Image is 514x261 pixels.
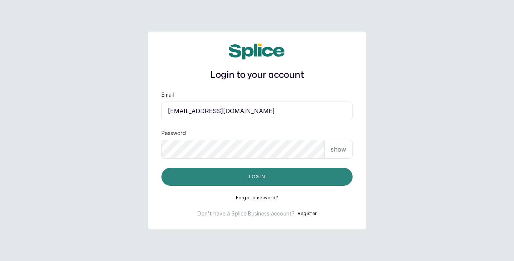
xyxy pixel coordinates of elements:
[298,210,316,217] button: Register
[161,68,353,82] h1: Login to your account
[161,129,186,137] label: Password
[161,168,353,186] button: Log in
[198,210,295,217] p: Don't have a Splice Business account?
[161,102,353,120] input: email@acme.com
[161,91,174,99] label: Email
[236,195,278,201] button: Forgot password?
[331,145,346,154] p: show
